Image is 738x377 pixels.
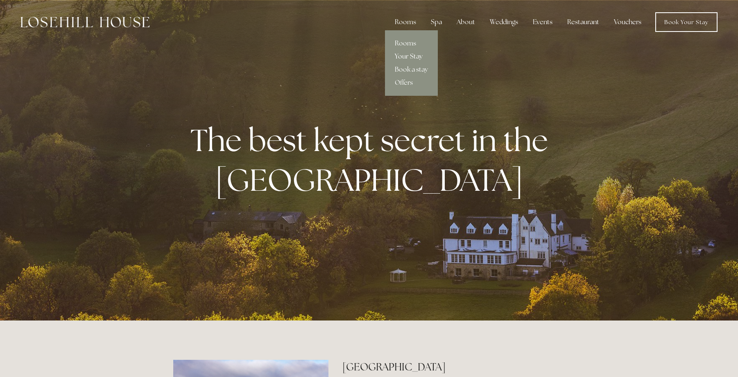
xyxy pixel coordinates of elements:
strong: The best kept secret in the [GEOGRAPHIC_DATA] [190,120,555,200]
div: Spa [424,14,448,30]
div: Weddings [483,14,525,30]
a: Rooms [385,37,438,50]
div: About [450,14,482,30]
a: Book Your Stay [655,12,718,32]
div: Rooms [388,14,423,30]
a: Vouchers [607,14,648,30]
a: Book a stay [385,63,438,76]
h2: [GEOGRAPHIC_DATA] [342,360,565,374]
div: Restaurant [561,14,606,30]
a: Your Stay [385,50,438,63]
div: Events [526,14,559,30]
img: Losehill House [20,17,149,27]
a: Offers [385,76,438,89]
